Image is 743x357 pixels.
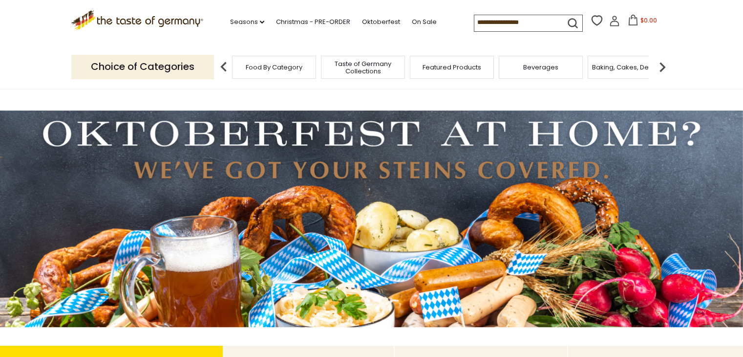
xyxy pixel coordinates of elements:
a: Taste of Germany Collections [324,60,402,75]
a: Christmas - PRE-ORDER [276,17,350,27]
a: Seasons [230,17,264,27]
p: Choice of Categories [71,55,214,79]
img: previous arrow [214,57,234,77]
span: $0.00 [640,16,657,24]
a: On Sale [412,17,437,27]
a: Beverages [523,64,558,71]
button: $0.00 [622,15,663,29]
a: Oktoberfest [362,17,400,27]
a: Baking, Cakes, Desserts [592,64,668,71]
img: next arrow [653,57,672,77]
a: Featured Products [423,64,481,71]
a: Food By Category [246,64,302,71]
